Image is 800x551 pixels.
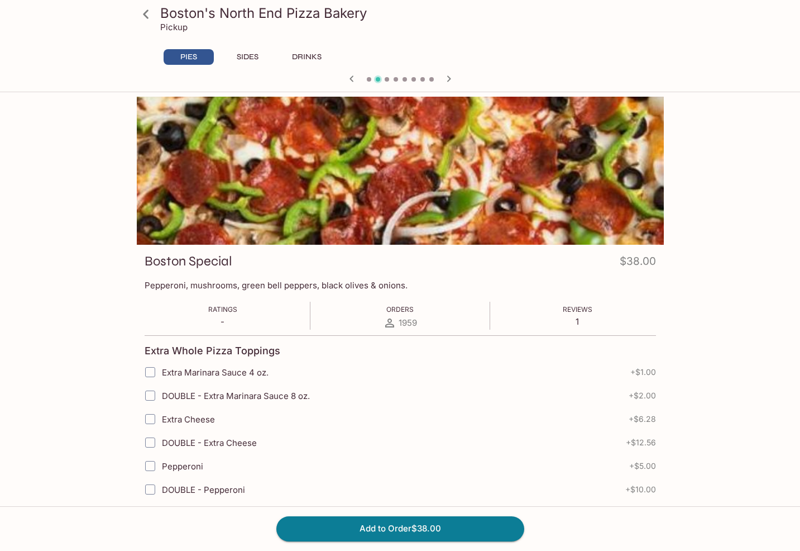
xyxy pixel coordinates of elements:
[629,391,656,400] span: + $2.00
[145,280,656,291] p: Pepperoni, mushrooms, green bell peppers, black olives & onions.
[276,516,524,541] button: Add to Order$38.00
[629,462,656,471] span: + $5.00
[145,253,232,270] h3: Boston Special
[630,368,656,377] span: + $1.00
[620,253,656,274] h4: $38.00
[625,485,656,494] span: + $10.00
[629,415,656,424] span: + $6.28
[162,484,245,495] span: DOUBLE - Pepperoni
[162,438,257,448] span: DOUBLE - Extra Cheese
[160,22,188,32] p: Pickup
[162,367,269,378] span: Extra Marinara Sauce 4 oz.
[162,391,310,401] span: DOUBLE - Extra Marinara Sauce 8 oz.
[137,97,664,245] div: Boston Special
[563,316,592,327] p: 1
[399,317,417,328] span: 1959
[162,414,215,425] span: Extra Cheese
[208,316,237,327] p: -
[164,49,214,65] button: PIES
[223,49,273,65] button: SIDES
[386,305,414,313] span: Orders
[282,49,332,65] button: DRINKS
[563,305,592,313] span: Reviews
[145,345,280,357] h4: Extra Whole Pizza Toppings
[626,438,656,447] span: + $12.56
[208,305,237,313] span: Ratings
[160,4,659,22] h3: Boston's North End Pizza Bakery
[162,461,203,472] span: Pepperoni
